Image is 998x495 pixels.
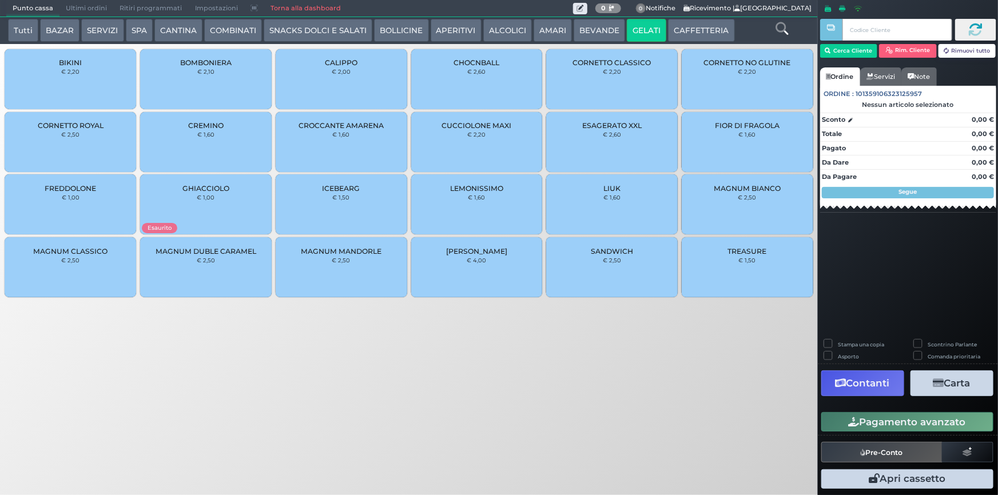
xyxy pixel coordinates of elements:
small: € 2,10 [197,68,214,75]
a: Note [901,67,936,86]
span: CUCCIOLONE MAXI [442,121,511,130]
small: € 1,60 [603,194,621,201]
span: Punto cassa [6,1,59,17]
small: € 1,60 [739,131,756,138]
span: MAGNUM BIANCO [714,184,781,193]
button: AMARI [534,19,572,42]
small: € 2,50 [332,257,351,264]
label: Asporto [838,353,859,360]
a: Ordine [820,67,860,86]
button: Cerca Cliente [820,44,878,58]
span: 101359106323125957 [856,89,923,99]
label: Stampa una copia [838,341,884,348]
span: BIKINI [59,58,82,67]
span: MAGNUM CLASSICO [33,247,108,256]
small: € 1,00 [197,194,214,201]
span: Esaurito [142,223,177,233]
button: SPA [126,19,153,42]
button: CANTINA [154,19,202,42]
span: CORNETTO CLASSICO [573,58,651,67]
small: € 2,20 [738,68,757,75]
span: CORNETTO ROYAL [38,121,104,130]
b: 0 [601,4,606,12]
strong: Segue [899,188,917,195]
small: € 1,50 [333,194,350,201]
strong: 0,00 € [972,158,994,166]
span: Ultimi ordini [59,1,113,17]
strong: 0,00 € [972,144,994,152]
span: FIOR DI FRAGOLA [715,121,780,130]
span: FREDDOLONE [45,184,96,193]
strong: Da Pagare [822,173,857,181]
button: Pre-Conto [821,442,943,462]
small: € 2,60 [603,131,621,138]
button: Rim. Cliente [879,44,937,58]
button: COMBINATI [204,19,262,42]
span: Impostazioni [189,1,244,17]
small: € 4,00 [467,257,486,264]
button: BEVANDE [574,19,625,42]
span: SANDWICH [591,247,633,256]
small: € 1,60 [197,131,214,138]
button: Contanti [821,370,904,396]
small: € 1,50 [739,257,756,264]
strong: Totale [822,130,842,138]
span: CROCCANTE AMARENA [299,121,384,130]
button: GELATI [627,19,666,42]
span: Ordine : [824,89,854,99]
button: SERVIZI [81,19,124,42]
strong: Pagato [822,144,846,152]
span: ESAGERATO XXL [582,121,642,130]
span: MAGNUM MANDORLE [301,247,381,256]
span: MAGNUM DUBLE CARAMEL [156,247,256,256]
small: € 2,50 [197,257,215,264]
label: Comanda prioritaria [928,353,981,360]
button: Apri cassetto [821,469,993,489]
button: CAFFETTERIA [668,19,734,42]
span: TREASURE [728,247,767,256]
button: Carta [910,370,993,396]
strong: Da Dare [822,158,849,166]
span: ICEBEARG [323,184,360,193]
strong: Sconto [822,115,845,125]
label: Scontrino Parlante [928,341,977,348]
small: € 2,00 [332,68,351,75]
span: CHOCNBALL [454,58,499,67]
a: Torna alla dashboard [264,1,347,17]
span: [PERSON_NAME] [446,247,507,256]
button: SNACKS DOLCI E SALATI [264,19,372,42]
button: BAZAR [40,19,79,42]
button: APERITIVI [431,19,482,42]
button: Tutti [8,19,38,42]
span: CREMINO [188,121,224,130]
span: CALIPPO [325,58,357,67]
button: Pagamento avanzato [821,412,993,432]
span: BOMBONIERA [180,58,232,67]
small: € 2,50 [738,194,757,201]
small: € 2,20 [603,68,621,75]
button: ALCOLICI [483,19,532,42]
span: LIUK [603,184,621,193]
span: LEMONISSIMO [450,184,503,193]
button: BOLLICINE [374,19,428,42]
div: Nessun articolo selezionato [820,101,996,109]
span: Ritiri programmati [113,1,188,17]
span: 0 [636,3,646,14]
small: € 1,00 [62,194,79,201]
a: Servizi [860,67,901,86]
small: € 1,60 [468,194,485,201]
strong: 0,00 € [972,130,994,138]
small: € 2,50 [61,131,79,138]
small: € 2,20 [467,131,486,138]
small: € 1,60 [333,131,350,138]
small: € 2,20 [61,68,79,75]
small: € 2,50 [603,257,621,264]
strong: 0,00 € [972,173,994,181]
span: GHIACCIOLO [182,184,229,193]
strong: 0,00 € [972,115,994,123]
button: Rimuovi tutto [939,44,996,58]
input: Codice Cliente [842,19,952,41]
span: CORNETTO NO GLUTINE [704,58,791,67]
small: € 2,60 [467,68,486,75]
small: € 2,50 [61,257,79,264]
